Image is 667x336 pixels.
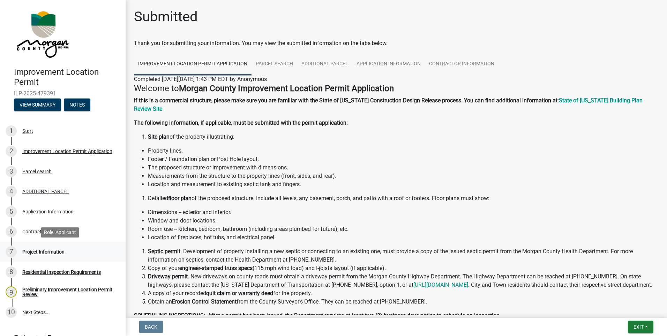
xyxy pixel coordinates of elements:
strong: The following information, if applicable, must be submitted with the permit application: [134,119,348,126]
div: 5 [6,206,17,217]
div: Role: Applicant [41,227,79,238]
button: Exit [628,321,653,333]
strong: Septic permit [148,248,180,255]
div: 4 [6,186,17,197]
li: Copy of your (115 mph wind load) and I-joists layout (if applicable). [148,264,659,272]
div: Start [22,129,33,133]
div: 9 [6,286,17,298]
div: Application Information [22,209,74,214]
li: . Development of property installing a new septic or connecting to an existing one, must provide ... [148,247,659,264]
h4: Welcome to [134,83,659,94]
strong: If this is a commercial structure, please make sure you are familiar with the State of [US_STATE]... [134,97,559,104]
li: of the property illustrating: [148,133,659,141]
div: Improvement Location Permit Application [22,149,112,154]
button: View Summary [14,98,61,111]
div: 2 [6,146,17,157]
a: Contractor Information [425,53,499,75]
div: 10 [6,307,17,318]
li: A copy of your recorded for the property. [148,289,659,298]
li: Location of fireplaces, hot tubs, and electrical panel. [148,233,659,242]
h4: Improvement Location Permit [14,67,120,87]
div: Thank you for submitting your information. You may view the submitted information on the tabs below. [134,39,659,48]
li: Footer / Foundation plan or Post Hole layout. [148,155,659,163]
li: The proposed structure or improvement with dimensions. [148,163,659,172]
a: ADDITIONAL PARCEL [297,53,352,75]
a: Application Information [352,53,425,75]
div: Project Information [22,249,65,254]
li: Window and door locations. [148,217,659,225]
li: . New driveways on county roads must obtain a driveway permit from the Morgan County Highway Depa... [148,272,659,289]
a: Improvement Location Permit Application [134,53,252,75]
li: Detailed of the proposed structure. Include all levels, any basement, porch, and patio with a roo... [148,194,659,203]
strong: Driveway permit [148,273,188,280]
span: ILP-2025-479391 [14,90,112,97]
div: Contractor Information [22,229,73,234]
div: 6 [6,226,17,237]
div: Preliminary Improvement Location Permit Review [22,287,114,297]
li: Property lines. [148,147,659,155]
div: 3 [6,166,17,177]
strong: floor plan [168,195,192,202]
strong: engineer-stamped truss specs [179,265,253,271]
a: State of [US_STATE] Building Plan Review Site [134,97,643,112]
strong: SCHEDULING INSPECTIONS: After a permit has been issued, the Department requires at least two (2) ... [134,312,501,319]
li: Dimensions -- exterior and interior. [148,208,659,217]
li: Location and measurement to existing septic tank and fingers. [148,180,659,189]
strong: Erosion Control Statement [172,298,237,305]
strong: Morgan County Improvement Location Permit Application [179,83,394,93]
div: 1 [6,125,17,137]
a: Parcel search [252,53,297,75]
span: Completed [DATE][DATE] 1:43 PM EDT by Anonymous [134,76,267,82]
strong: quit claim or warranty deed [206,290,273,297]
div: 7 [6,246,17,257]
img: Morgan County, Indiana [14,7,70,60]
li: Obtain an from the County Surveyor's Office. They can be reached at [PHONE_NUMBER]. [148,298,659,306]
div: 8 [6,266,17,278]
button: Notes [64,98,90,111]
wm-modal-confirm: Notes [64,102,90,108]
span: Back [145,324,157,330]
a: [URL][DOMAIN_NAME] [413,282,468,288]
li: Room use -- kitchen, bedroom, bathroom (including areas plumbed for future), etc. [148,225,659,233]
button: Back [139,321,163,333]
h1: Submitted [134,8,198,25]
strong: Site plan [148,133,170,140]
div: Residential Inspection Requirements [22,270,101,275]
li: Measurements from the structure to the property lines (front, sides, and rear). [148,172,659,180]
wm-modal-confirm: Summary [14,102,61,108]
div: ADDITIONAL PARCEL [22,189,69,194]
span: Exit [634,324,644,330]
div: Parcel search [22,169,52,174]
